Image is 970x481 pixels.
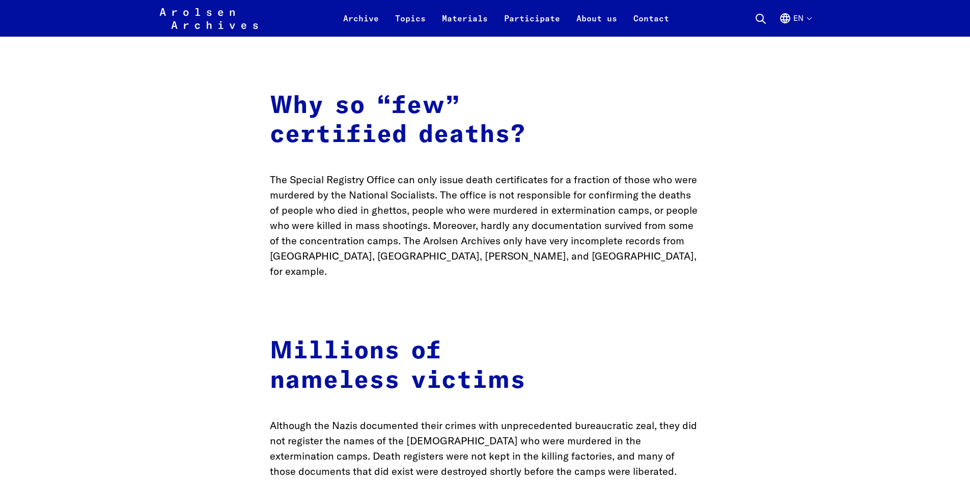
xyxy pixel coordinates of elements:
p: The Special Registry Office can only issue death certificates for a fraction of those who were mu... [270,172,701,279]
a: About us [568,12,625,37]
a: Archive [335,12,387,37]
button: English, language selection [779,12,811,37]
h2: Why so “few” certified deaths? [270,92,701,150]
a: Materials [434,12,496,37]
h2: Millions of nameless victims [270,337,701,395]
a: Participate [496,12,568,37]
a: Contact [625,12,677,37]
nav: Primary [335,6,677,31]
a: Topics [387,12,434,37]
